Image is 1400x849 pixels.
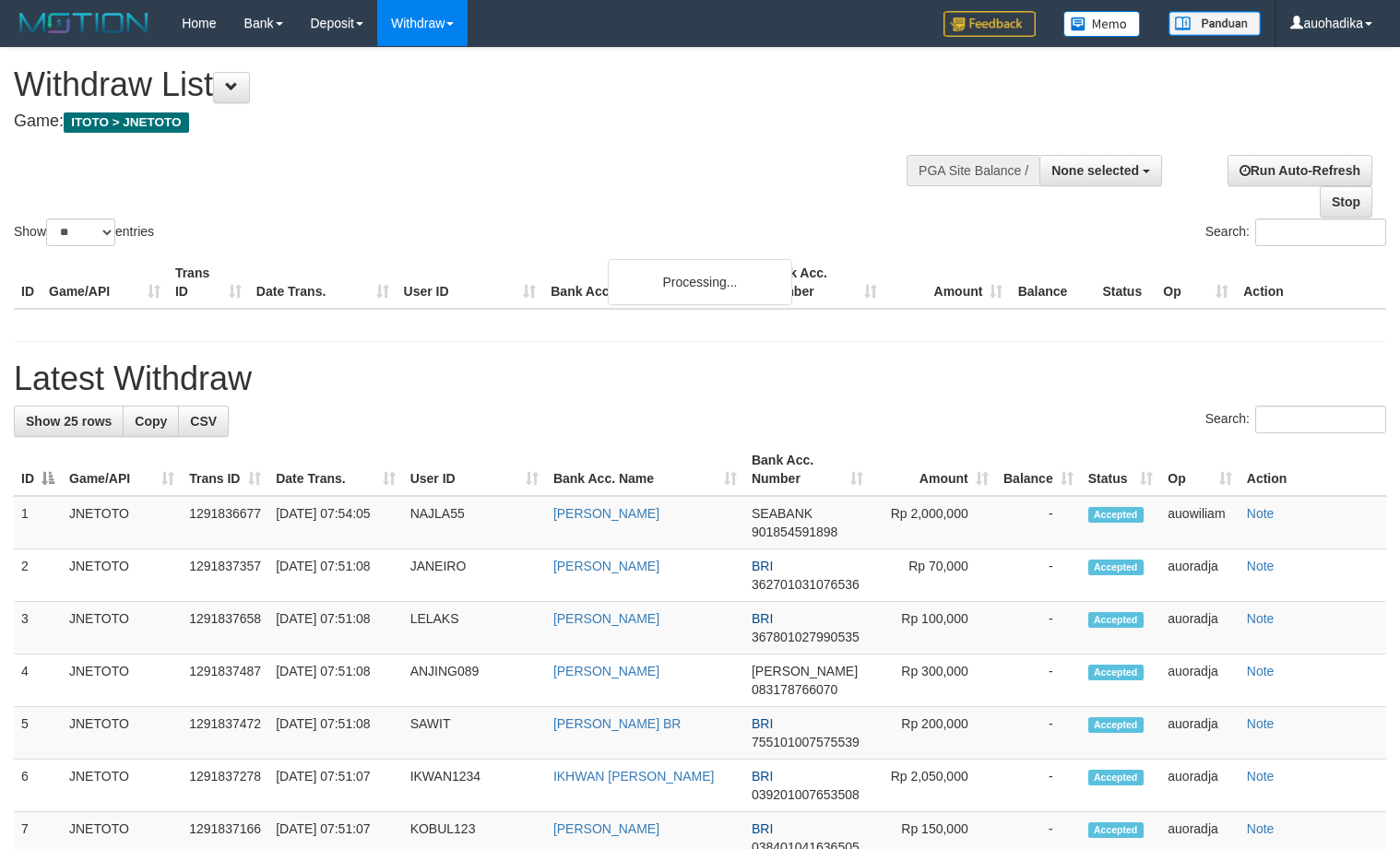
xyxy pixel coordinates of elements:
td: - [996,602,1081,654]
td: [DATE] 07:51:08 [268,654,402,707]
th: Date Trans.: activate to sort column ascending [268,443,402,496]
th: Game/API: activate to sort column ascending [62,443,182,496]
input: Search: [1255,406,1386,433]
th: ID [14,256,42,309]
span: [PERSON_NAME] [752,664,858,678]
th: Op: activate to sort column ascending [1160,443,1240,496]
th: Op [1156,256,1236,309]
th: Game/API [42,256,168,309]
td: auoradja [1160,760,1240,812]
a: Note [1247,769,1275,784]
span: BRI [752,716,773,731]
td: 1291837278 [182,760,268,812]
a: Show 25 rows [14,406,124,437]
td: LELAKS [403,602,546,654]
a: Note [1247,821,1275,836]
img: Feedback.jpg [943,11,1036,37]
td: 1 [14,496,62,549]
th: Action [1240,443,1386,496]
td: 1291837472 [182,707,268,760]
th: Trans ID [168,256,249,309]
th: ID: activate to sort column descending [14,443,62,496]
th: Trans ID: activate to sort column ascending [182,443,268,496]
a: CSV [178,406,229,437]
td: - [996,707,1081,760]
td: 2 [14,549,62,602]
label: Show entries [14,218,154,246]
a: Note [1247,506,1275,521]
td: auoradja [1160,602,1240,654]
td: Rp 300,000 [871,654,996,707]
span: CSV [190,414,217,429]
td: JNETOTO [62,549,182,602]
span: BRI [752,769,773,784]
label: Search: [1205,218,1386,246]
td: - [996,549,1081,602]
td: Rp 2,000,000 [871,496,996,549]
td: - [996,496,1081,549]
span: BRI [752,559,773,573]
td: 4 [14,654,62,707]
td: JNETOTO [62,707,182,760]
a: Copy [123,406,179,437]
span: Accepted [1088,822,1144,838]
label: Search: [1205,406,1386,433]
td: 1291837487 [182,654,268,707]
a: [PERSON_NAME] BR [553,716,681,731]
span: BRI [752,821,773,836]
a: IKHWAN [PERSON_NAME] [553,769,715,784]
a: [PERSON_NAME] [553,611,659,626]
td: 6 [14,760,62,812]
td: auoradja [1160,707,1240,760]
h4: Game: [14,112,915,131]
span: Accepted [1088,560,1144,575]
th: Date Trans. [249,256,397,309]
span: BRI [752,611,773,626]
span: ITOTO > JNETOTO [64,112,189,133]
h1: Withdraw List [14,66,915,103]
td: Rp 200,000 [871,707,996,760]
span: Show 25 rows [26,414,112,429]
td: [DATE] 07:51:08 [268,602,402,654]
th: Bank Acc. Number [758,256,884,309]
td: 1291837658 [182,602,268,654]
td: - [996,760,1081,812]
span: Accepted [1088,507,1144,523]
td: Rp 2,050,000 [871,760,996,812]
td: JANEIRO [403,549,546,602]
h1: Latest Withdraw [14,360,1386,397]
a: Run Auto-Refresh [1228,155,1372,186]
span: Copy [135,414,167,429]
td: Rp 70,000 [871,549,996,602]
td: [DATE] 07:54:05 [268,496,402,549]
td: NAJLA55 [403,496,546,549]
a: Note [1247,611,1275,626]
span: Accepted [1088,665,1144,680]
td: [DATE] 07:51:07 [268,760,402,812]
td: [DATE] 07:51:08 [268,549,402,602]
td: auowiliam [1160,496,1240,549]
th: Status: activate to sort column ascending [1081,443,1161,496]
span: Copy 367801027990535 to clipboard [752,630,860,644]
th: Bank Acc. Name: activate to sort column ascending [546,443,744,496]
th: Balance: activate to sort column ascending [996,443,1081,496]
span: Copy 362701031076536 to clipboard [752,577,860,592]
a: [PERSON_NAME] [553,506,659,521]
a: Note [1247,664,1275,678]
th: Balance [1010,256,1095,309]
span: Copy 755101007575539 to clipboard [752,735,860,749]
a: Note [1247,716,1275,731]
th: Amount [884,256,1011,309]
select: Showentries [46,218,115,246]
th: User ID: activate to sort column ascending [403,443,546,496]
img: MOTION_logo.png [14,9,154,37]
span: Copy 901854591898 to clipboard [752,525,837,539]
img: panduan.png [1169,11,1261,36]
td: 3 [14,602,62,654]
button: None selected [1039,155,1162,186]
img: Button%20Memo.svg [1063,11,1141,37]
td: JNETOTO [62,654,182,707]
th: Bank Acc. Number: activate to sort column ascending [744,443,871,496]
th: Action [1236,256,1386,309]
span: None selected [1051,163,1139,178]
